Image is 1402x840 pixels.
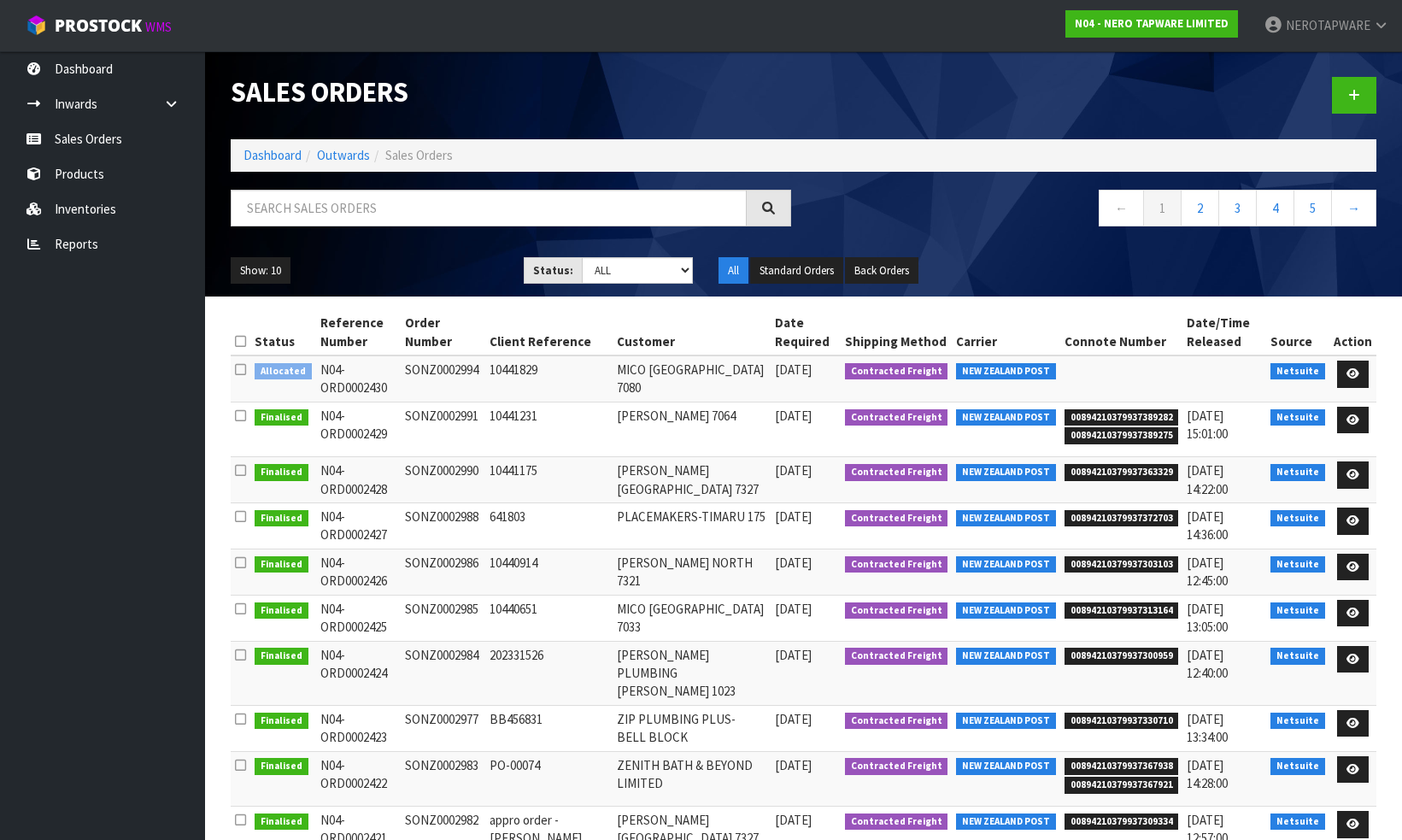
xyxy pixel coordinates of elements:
[750,257,843,285] button: Standard Orders
[1187,408,1228,442] span: [DATE] 15:01:00
[1270,363,1325,380] span: Netsuite
[775,555,812,571] span: [DATE]
[1065,713,1179,730] span: 00894210379937330710
[775,757,812,773] span: [DATE]
[613,309,771,355] th: Customer
[485,549,613,595] td: 10440914
[243,147,302,163] a: Dashboard
[845,814,948,831] span: Contracted Freight
[775,812,812,828] span: [DATE]
[845,409,948,426] span: Contracted Freight
[255,510,308,527] span: Finalised
[250,309,316,355] th: Status
[956,758,1056,775] span: NEW ZEALAND POST
[845,363,948,380] span: Contracted Freight
[1187,757,1228,791] span: [DATE] 14:28:00
[771,309,841,355] th: Date Required
[401,595,485,641] td: SONZ0002985
[1329,309,1376,355] th: Action
[1187,508,1228,543] span: [DATE] 14:36:00
[231,257,290,285] button: Show: 10
[1182,309,1266,355] th: Date/Time Released
[1065,464,1179,481] span: 00894210379937363329
[485,705,613,751] td: BB456831
[1293,190,1332,226] a: 5
[845,602,948,620] span: Contracted Freight
[775,508,812,525] span: [DATE]
[1143,190,1182,226] a: 1
[316,355,401,402] td: N04-ORD0002430
[255,648,308,665] span: Finalised
[1187,647,1228,681] span: [DATE] 12:40:00
[1181,190,1219,226] a: 2
[956,602,1056,620] span: NEW ZEALAND POST
[231,190,747,226] input: Search sales orders
[255,464,308,481] span: Finalised
[817,190,1377,232] nav: Page navigation
[1187,555,1228,589] span: [DATE] 12:45:00
[255,363,312,380] span: Allocated
[316,751,401,806] td: N04-ORD0002422
[1065,814,1179,831] span: 00894210379937309334
[613,705,771,751] td: ZIP PLUMBING PLUS- BELL BLOCK
[401,705,485,751] td: SONZ0002977
[613,402,771,456] td: [PERSON_NAME] 7064
[952,309,1060,355] th: Carrier
[1065,648,1179,665] span: 00894210379937300959
[401,355,485,402] td: SONZ0002994
[956,556,1056,573] span: NEW ZEALAND POST
[316,503,401,549] td: N04-ORD0002427
[956,363,1056,380] span: NEW ZEALAND POST
[26,15,47,36] img: cube-alt.png
[145,19,172,35] small: WMS
[1270,464,1325,481] span: Netsuite
[956,464,1056,481] span: NEW ZEALAND POST
[956,713,1056,730] span: NEW ZEALAND POST
[255,409,308,426] span: Finalised
[956,409,1056,426] span: NEW ZEALAND POST
[1187,601,1228,635] span: [DATE] 13:05:00
[485,402,613,456] td: 10441231
[316,595,401,641] td: N04-ORD0002425
[255,556,308,573] span: Finalised
[1266,309,1329,355] th: Source
[401,549,485,595] td: SONZ0002986
[1270,648,1325,665] span: Netsuite
[1270,510,1325,527] span: Netsuite
[1099,190,1144,226] a: ←
[401,309,485,355] th: Order Number
[401,503,485,549] td: SONZ0002988
[956,648,1056,665] span: NEW ZEALAND POST
[1270,556,1325,573] span: Netsuite
[1065,510,1179,527] span: 00894210379937372703
[231,77,791,108] h1: Sales Orders
[1187,462,1228,496] span: [DATE] 14:22:00
[55,15,142,37] span: ProStock
[316,641,401,705] td: N04-ORD0002424
[845,464,948,481] span: Contracted Freight
[613,549,771,595] td: [PERSON_NAME] NORTH 7321
[385,147,453,163] span: Sales Orders
[613,355,771,402] td: MICO [GEOGRAPHIC_DATA] 7080
[1270,409,1325,426] span: Netsuite
[956,814,1056,831] span: NEW ZEALAND POST
[1065,427,1179,444] span: 00894210379937389275
[485,457,613,503] td: 10441175
[485,309,613,355] th: Client Reference
[485,503,613,549] td: 641803
[1270,713,1325,730] span: Netsuite
[1270,814,1325,831] span: Netsuite
[1331,190,1376,226] a: →
[719,257,748,285] button: All
[401,751,485,806] td: SONZ0002983
[316,402,401,456] td: N04-ORD0002429
[485,641,613,705] td: 202331526
[401,402,485,456] td: SONZ0002991
[1075,16,1229,31] strong: N04 - NERO TAPWARE LIMITED
[1065,758,1179,775] span: 00894210379937367938
[485,355,613,402] td: 10441829
[775,408,812,424] span: [DATE]
[255,713,308,730] span: Finalised
[775,711,812,727] span: [DATE]
[255,814,308,831] span: Finalised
